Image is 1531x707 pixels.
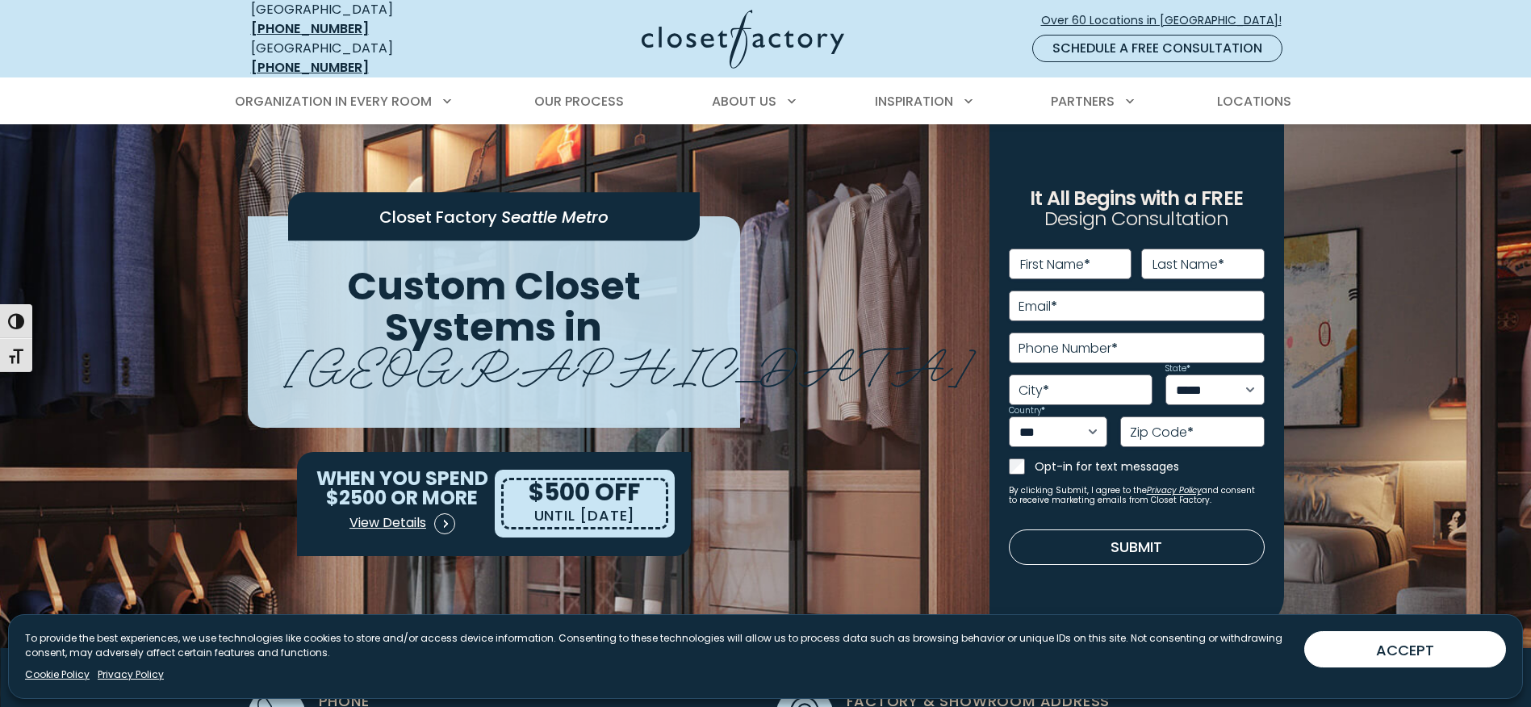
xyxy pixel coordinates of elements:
[1147,484,1202,496] a: Privacy Policy
[1019,300,1057,313] label: Email
[1044,206,1228,232] span: Design Consultation
[534,92,624,111] span: Our Process
[642,10,844,69] img: Closet Factory Logo
[1152,258,1224,271] label: Last Name
[379,206,497,228] span: Closet Factory
[1051,92,1115,111] span: Partners
[349,513,426,533] span: View Details
[534,504,636,527] p: UNTIL [DATE]
[1032,35,1282,62] a: Schedule a Free Consultation
[1041,12,1295,29] span: Over 60 Locations in [GEOGRAPHIC_DATA]!
[98,667,164,682] a: Privacy Policy
[1019,342,1118,355] label: Phone Number
[224,79,1308,124] nav: Primary Menu
[349,508,456,540] a: View Details
[235,92,432,111] span: Organization in Every Room
[1035,458,1265,475] label: Opt-in for text messages
[501,206,609,228] span: Seattle Metro
[875,92,953,111] span: Inspiration
[316,464,488,511] span: WHEN YOU SPEND $2500 OR MORE
[1030,185,1243,211] span: It All Begins with a FREE
[1009,486,1265,505] small: By clicking Submit, I agree to the and consent to receive marketing emails from Closet Factory.
[251,58,369,77] a: [PHONE_NUMBER]
[1040,6,1295,35] a: Over 60 Locations in [GEOGRAPHIC_DATA]!
[1130,426,1194,439] label: Zip Code
[25,631,1291,660] p: To provide the best experiences, we use technologies like cookies to store and/or access device i...
[1165,365,1190,373] label: State
[1009,407,1045,415] label: Country
[529,475,640,509] span: $500 OFF
[1304,631,1506,667] button: ACCEPT
[251,19,369,38] a: [PHONE_NUMBER]
[1009,529,1265,565] button: Submit
[1019,384,1049,397] label: City
[285,324,975,398] span: [GEOGRAPHIC_DATA]
[1020,258,1090,271] label: First Name
[1217,92,1291,111] span: Locations
[712,92,776,111] span: About Us
[347,259,641,354] span: Custom Closet Systems in
[25,667,90,682] a: Cookie Policy
[251,39,485,77] div: [GEOGRAPHIC_DATA]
